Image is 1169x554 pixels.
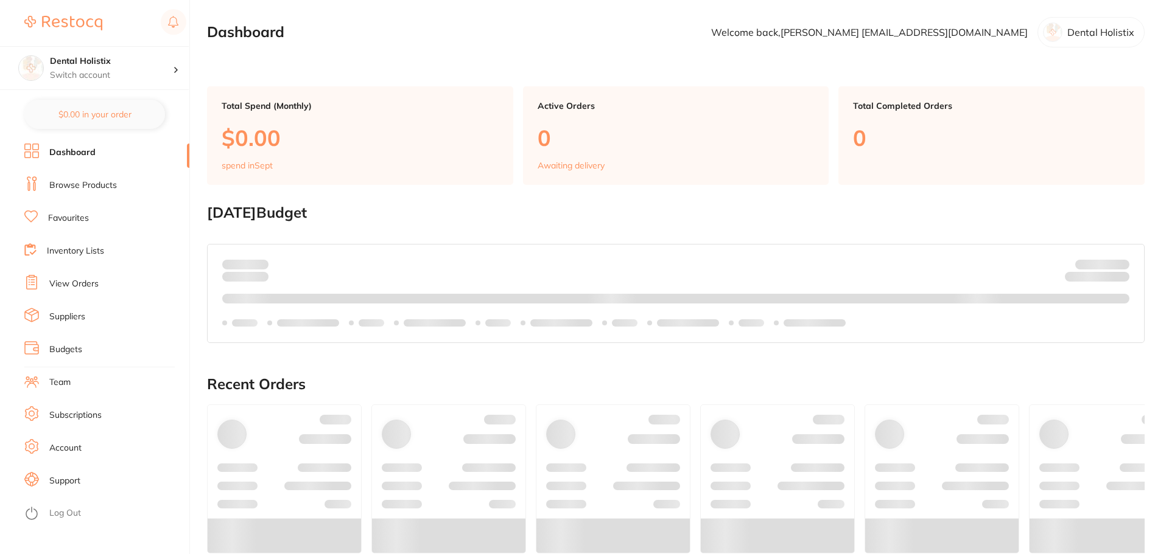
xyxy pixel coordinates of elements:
a: Dashboard [49,147,96,159]
p: Dental Holistix [1067,27,1134,38]
h2: [DATE] Budget [207,204,1145,221]
a: Account [49,442,82,454]
img: Restocq Logo [24,16,102,30]
a: Log Out [49,507,81,519]
a: Restocq Logo [24,9,102,37]
a: Suppliers [49,311,85,323]
p: Labels extended [784,318,846,328]
p: Labels extended [277,318,339,328]
p: 0 [538,125,815,150]
p: Budget: [1075,259,1129,269]
p: spend in Sept [222,161,273,170]
h2: Dashboard [207,24,284,41]
p: Awaiting delivery [538,161,605,170]
p: Spent: [222,259,269,269]
p: Labels [359,318,384,328]
p: $0.00 [222,125,499,150]
a: Browse Products [49,179,117,192]
p: Labels [612,318,637,328]
a: Favourites [48,212,89,224]
strong: $NaN [1106,258,1129,269]
strong: $0.00 [247,258,269,269]
a: Support [49,475,80,487]
p: Labels [232,318,258,328]
button: Log Out [24,504,186,524]
p: Labels [739,318,764,328]
button: $0.00 in your order [24,100,165,129]
p: Switch account [50,69,173,81]
p: Remaining: [1065,269,1129,284]
p: Total Spend (Monthly) [222,101,499,111]
p: Labels [485,318,511,328]
a: View Orders [49,278,99,290]
p: Welcome back, [PERSON_NAME] [EMAIL_ADDRESS][DOMAIN_NAME] [711,27,1028,38]
p: Active Orders [538,101,815,111]
a: Total Spend (Monthly)$0.00spend inSept [207,86,513,185]
p: Labels extended [404,318,466,328]
a: Active Orders0Awaiting delivery [523,86,829,185]
a: Budgets [49,344,82,356]
a: Subscriptions [49,409,102,421]
img: Dental Holistix [19,56,43,80]
a: Team [49,376,71,389]
a: Total Completed Orders0 [838,86,1145,185]
a: Inventory Lists [47,245,104,257]
strong: $0.00 [1108,274,1129,285]
h2: Recent Orders [207,376,1145,393]
p: Total Completed Orders [853,101,1130,111]
h4: Dental Holistix [50,55,173,68]
p: month [222,269,269,284]
p: Labels extended [530,318,592,328]
p: Labels extended [657,318,719,328]
p: 0 [853,125,1130,150]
